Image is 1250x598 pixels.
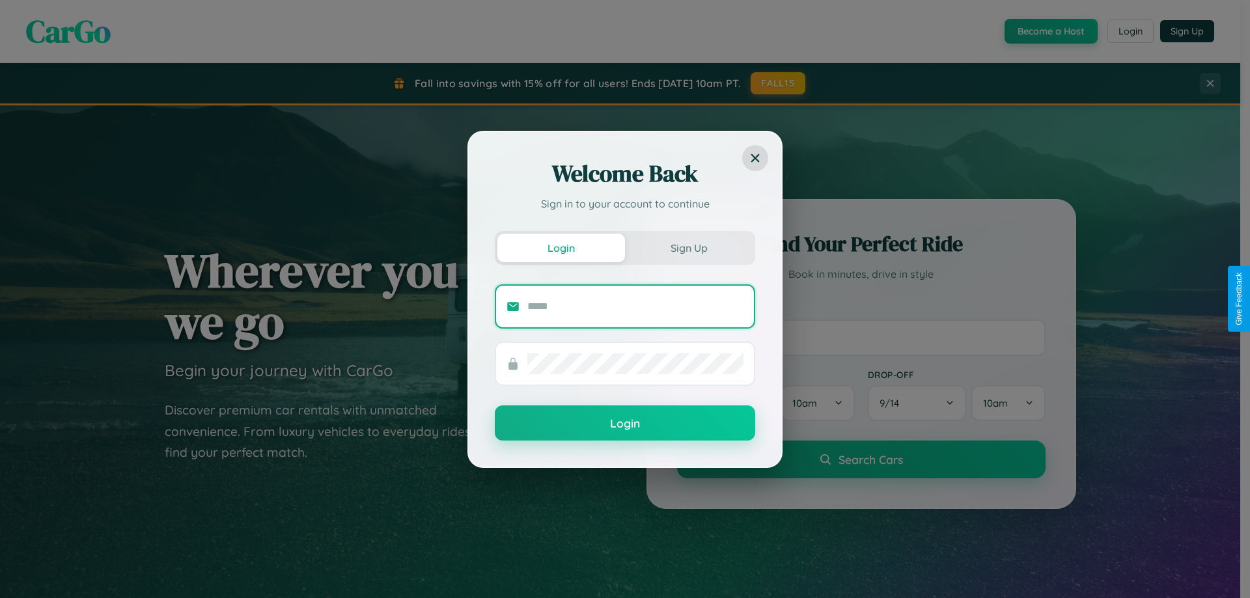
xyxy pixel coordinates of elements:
[495,196,755,211] p: Sign in to your account to continue
[625,234,753,262] button: Sign Up
[495,405,755,441] button: Login
[495,158,755,189] h2: Welcome Back
[497,234,625,262] button: Login
[1234,273,1243,325] div: Give Feedback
